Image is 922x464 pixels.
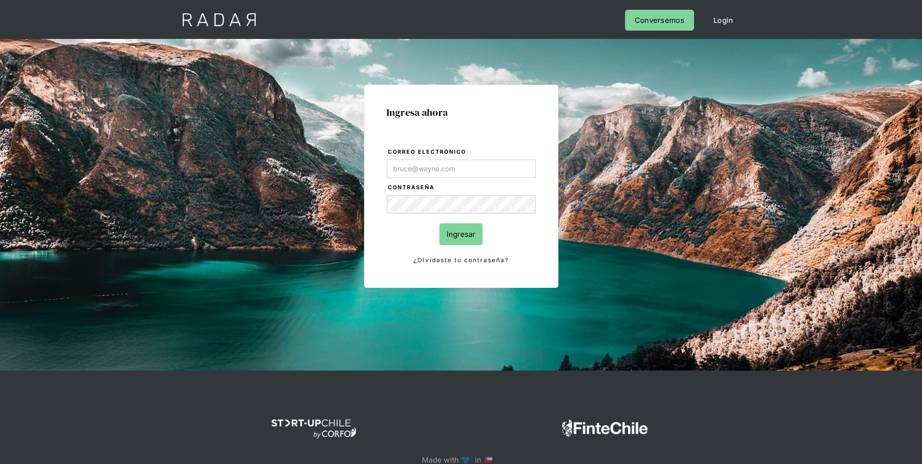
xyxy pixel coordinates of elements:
[387,160,536,178] input: bruce@wayne.com
[704,10,743,31] a: Login
[388,147,536,157] label: Correo electrónico
[386,107,536,118] h1: Ingresa ahora
[386,147,536,266] form: Login Form
[387,255,536,266] a: ¿Olvidaste tu contraseña?
[439,223,483,245] input: Ingresar
[625,10,694,31] a: Conversemos
[388,183,536,193] label: Contraseña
